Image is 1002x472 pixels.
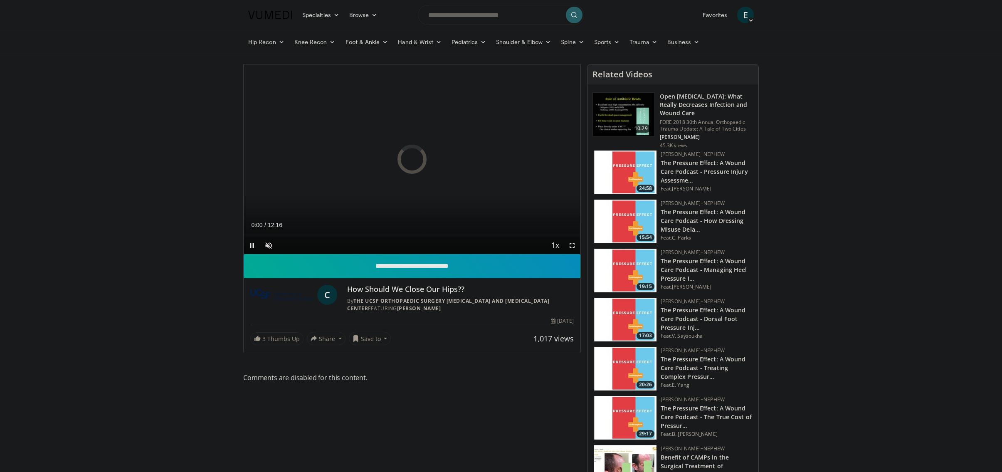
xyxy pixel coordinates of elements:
button: Fullscreen [564,237,580,254]
a: 24:58 [594,151,656,194]
a: The Pressure Effect: A Wound Care Podcast - The True Cost of Pressur… [661,404,752,430]
span: 29:17 [637,430,654,437]
div: By FEATURING [347,297,573,312]
a: Business [662,34,705,50]
div: Progress Bar [244,234,580,237]
a: Shoulder & Elbow [491,34,556,50]
img: 60a7b2e5-50df-40c4-868a-521487974819.150x105_q85_crop-smart_upscale.jpg [594,249,656,292]
a: [PERSON_NAME]+Nephew [661,298,725,305]
img: d68379d8-97de-484f-9076-f39c80eee8eb.150x105_q85_crop-smart_upscale.jpg [594,298,656,341]
a: The UCSF Orthopaedic Surgery [MEDICAL_DATA] and [MEDICAL_DATA] Center [347,297,549,312]
a: [PERSON_NAME]+Nephew [661,200,725,207]
a: The Pressure Effect: A Wound Care Podcast - How Dressing Misuse Dela… [661,208,746,233]
a: Specialties [297,7,344,23]
p: [PERSON_NAME] [660,134,753,141]
a: [PERSON_NAME] [672,185,711,192]
a: C [317,285,337,305]
a: [PERSON_NAME]+Nephew [661,151,725,158]
p: 45.3K views [660,142,687,149]
button: Save to [349,332,391,345]
div: [DATE] [551,317,573,325]
button: Playback Rate [547,237,564,254]
a: [PERSON_NAME]+Nephew [661,445,725,452]
a: 3 Thumbs Up [250,332,304,345]
span: Comments are disabled for this content. [243,372,581,383]
a: The Pressure Effect: A Wound Care Podcast - Dorsal Foot Pressure Inj… [661,306,746,331]
h4: How Should We Close Our Hips?? [347,285,573,294]
a: 19:15 [594,249,656,292]
a: [PERSON_NAME]+Nephew [661,249,725,256]
a: Knee Recon [289,34,341,50]
span: 1,017 views [533,334,574,343]
span: 10:29 [631,124,651,133]
a: 17:03 [594,298,656,341]
span: 0:00 [251,222,262,228]
a: E. Yang [672,381,689,388]
a: [PERSON_NAME] [672,283,711,290]
div: Feat. [661,185,752,193]
a: 20:26 [594,347,656,390]
img: ded7be61-cdd8-40fc-98a3-de551fea390e.150x105_q85_crop-smart_upscale.jpg [593,93,654,136]
a: Sports [589,34,625,50]
input: Search topics, interventions [418,5,584,25]
a: Foot & Ankle [341,34,393,50]
a: B. [PERSON_NAME] [672,430,718,437]
a: 29:17 [594,396,656,440]
a: Pediatrics [447,34,491,50]
a: Hip Recon [243,34,289,50]
img: VuMedi Logo [248,11,292,19]
a: E [737,7,754,23]
img: bce944ac-c964-4110-a3bf-6462e96f2fa7.150x105_q85_crop-smart_upscale.jpg [594,396,656,440]
span: 15:54 [637,234,654,241]
span: 19:15 [637,283,654,290]
button: Unmute [260,237,277,254]
h4: Related Videos [592,69,652,79]
span: / [264,222,266,228]
span: 24:58 [637,185,654,192]
span: 12:16 [268,222,282,228]
a: Spine [556,34,589,50]
img: 61e02083-5525-4adc-9284-c4ef5d0bd3c4.150x105_q85_crop-smart_upscale.jpg [594,200,656,243]
h3: Open [MEDICAL_DATA]: What Really Decreases Infection and Wound Care [660,92,753,117]
img: The UCSF Orthopaedic Surgery Arthritis and Joint Replacement Center [250,285,314,305]
a: The Pressure Effect: A Wound Care Podcast - Pressure Injury Assessme… [661,159,748,184]
a: Trauma [624,34,662,50]
a: The Pressure Effect: A Wound Care Podcast - Managing Heel Pressure I… [661,257,747,282]
span: 20:26 [637,381,654,388]
video-js: Video Player [244,64,580,254]
a: [PERSON_NAME]+Nephew [661,396,725,403]
a: 15:54 [594,200,656,243]
div: Feat. [661,381,752,389]
div: Feat. [661,283,752,291]
div: Feat. [661,430,752,438]
span: 3 [262,335,266,343]
a: C. Parks [672,234,691,241]
a: Browse [344,7,383,23]
a: Favorites [698,7,732,23]
div: Feat. [661,332,752,340]
div: Feat. [661,234,752,242]
span: 17:03 [637,332,654,339]
a: The Pressure Effect: A Wound Care Podcast - Treating Complex Pressur… [661,355,746,381]
a: V. Saysoukha [672,332,703,339]
a: Hand & Wrist [393,34,447,50]
button: Share [307,332,346,345]
p: FORE 2018 30th Annual Orthopaedic Trauma Update: A Tale of Two Cities [660,119,753,132]
img: 2a658e12-bd38-46e9-9f21-8239cc81ed40.150x105_q85_crop-smart_upscale.jpg [594,151,656,194]
a: 10:29 Open [MEDICAL_DATA]: What Really Decreases Infection and Wound Care FORE 2018 30th Annual O... [592,92,753,149]
a: [PERSON_NAME]+Nephew [661,347,725,354]
button: Pause [244,237,260,254]
a: [PERSON_NAME] [397,305,441,312]
img: 5dccabbb-5219-43eb-ba82-333b4a767645.150x105_q85_crop-smart_upscale.jpg [594,347,656,390]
